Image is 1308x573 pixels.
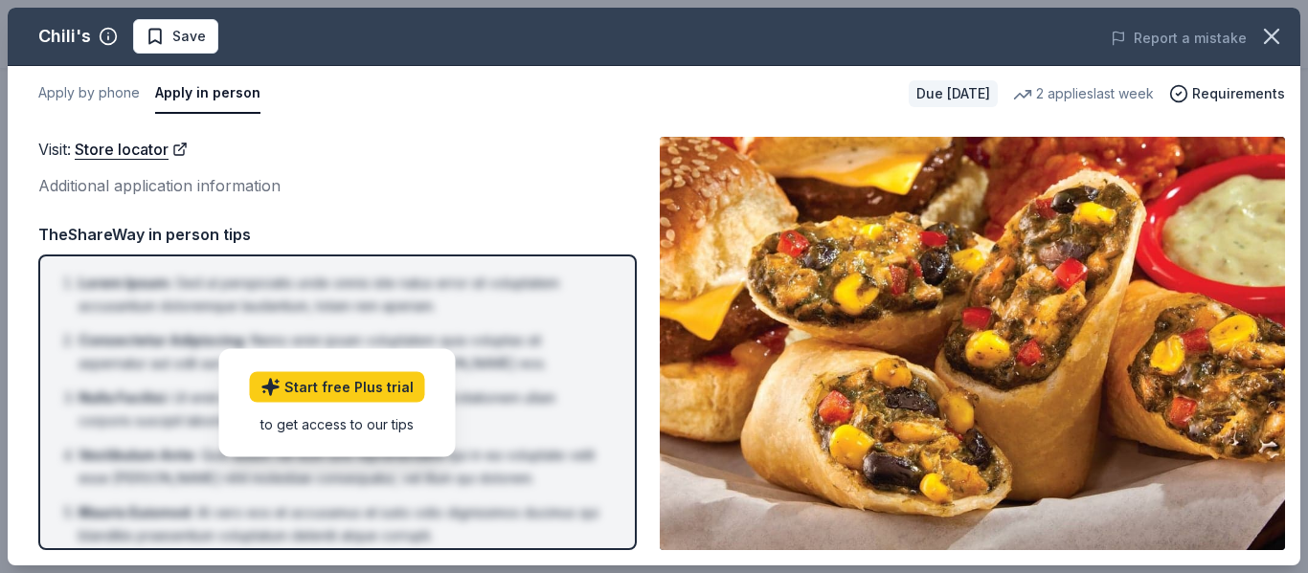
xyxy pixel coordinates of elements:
a: Store locator [75,137,188,162]
a: Start free Plus trial [250,371,425,402]
span: Lorem Ipsum : [79,275,172,291]
button: Requirements [1169,82,1285,105]
div: Visit : [38,137,637,162]
button: Save [133,19,218,54]
li: Sed ut perspiciatis unde omnis iste natus error sit voluptatem accusantium doloremque laudantium,... [79,272,608,318]
div: 2 applies last week [1013,82,1154,105]
div: TheShareWay in person tips [38,222,637,247]
div: Chili's [38,21,91,52]
span: Vestibulum Ante : [79,447,197,463]
li: Quis autem vel eum iure reprehenderit qui in ea voluptate velit esse [PERSON_NAME] nihil molestia... [79,444,608,490]
img: Image for Chili's [660,137,1285,550]
div: to get access to our tips [250,413,425,433]
span: Save [172,25,206,48]
span: Mauris Euismod : [79,504,193,520]
span: Consectetur Adipiscing : [79,332,247,348]
li: Nemo enim ipsam voluptatem quia voluptas sit aspernatur aut odit aut fugit, sed quia consequuntur... [79,329,608,375]
span: Nulla Facilisi : [79,389,169,406]
li: At vero eos et accusamus et iusto odio dignissimos ducimus qui blanditiis praesentium voluptatum ... [79,501,608,547]
span: Requirements [1192,82,1285,105]
div: Due [DATE] [909,80,998,107]
button: Apply by phone [38,74,140,114]
div: Additional application information [38,173,637,198]
li: Ut enim ad minima veniam, quis nostrum exercitationem ullam corporis suscipit laboriosam, nisi ut... [79,386,608,432]
button: Report a mistake [1111,27,1247,50]
button: Apply in person [155,74,260,114]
